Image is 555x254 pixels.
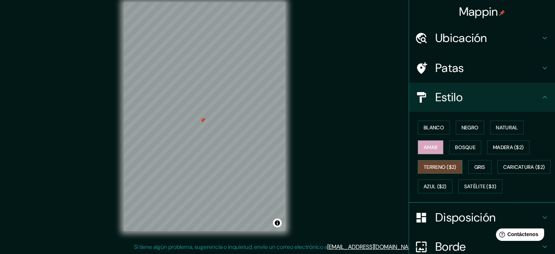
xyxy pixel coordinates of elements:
[418,179,452,193] button: Azul ($2)
[435,210,496,225] font: Disposición
[418,160,462,174] button: Terreno ($2)
[424,144,438,151] font: Amar
[490,121,524,134] button: Natural
[409,23,555,53] div: Ubicación
[497,160,551,174] button: Caricatura ($2)
[418,121,450,134] button: Blanco
[409,83,555,112] div: Estilo
[424,183,447,190] font: Azul ($2)
[464,183,497,190] font: Satélite ($3)
[474,164,485,170] font: Gris
[458,179,502,193] button: Satélite ($3)
[124,2,285,231] canvas: Mapa
[496,124,518,131] font: Natural
[503,164,545,170] font: Caricatura ($2)
[273,219,282,227] button: Activar o desactivar atribución
[409,203,555,232] div: Disposición
[449,140,481,154] button: Bosque
[424,164,456,170] font: Terreno ($2)
[435,30,487,46] font: Ubicación
[493,144,524,151] font: Madera ($2)
[456,121,485,134] button: Negro
[490,225,547,246] iframe: Lanzador de widgets de ayuda
[487,140,529,154] button: Madera ($2)
[424,124,444,131] font: Blanco
[459,4,498,19] font: Mappin
[134,243,327,251] font: Si tiene algún problema, sugerencia o inquietud, envíe un correo electrónico a
[455,144,475,151] font: Bosque
[418,140,443,154] button: Amar
[462,124,479,131] font: Negro
[435,60,464,76] font: Patas
[499,10,505,16] img: pin-icon.png
[435,90,463,105] font: Estilo
[327,243,417,251] a: [EMAIL_ADDRESS][DOMAIN_NAME]
[409,53,555,83] div: Patas
[468,160,492,174] button: Gris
